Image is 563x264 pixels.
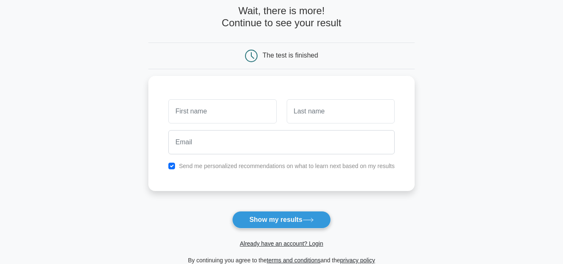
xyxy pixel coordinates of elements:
[232,211,330,229] button: Show my results
[267,257,320,264] a: terms and conditions
[240,240,323,247] a: Already have an account? Login
[179,163,395,169] label: Send me personalized recommendations on what to learn next based on my results
[287,99,395,123] input: Last name
[263,52,318,59] div: The test is finished
[168,99,276,123] input: First name
[148,5,415,29] h4: Wait, there is more! Continue to see your result
[340,257,375,264] a: privacy policy
[168,130,395,154] input: Email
